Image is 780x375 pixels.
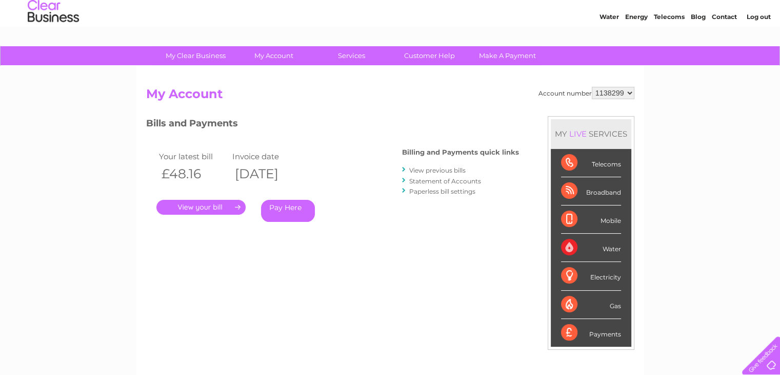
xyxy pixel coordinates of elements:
[148,6,633,50] div: Clear Business is a trading name of Verastar Limited (registered in [GEOGRAPHIC_DATA] No. 3667643...
[231,46,316,65] a: My Account
[746,44,770,51] a: Log out
[146,116,519,134] h3: Bills and Payments
[230,149,304,163] td: Invoice date
[156,149,230,163] td: Your latest bill
[387,46,472,65] a: Customer Help
[146,87,634,106] h2: My Account
[27,27,79,58] img: logo.png
[153,46,238,65] a: My Clear Business
[561,262,621,290] div: Electricity
[409,166,466,174] a: View previous bills
[551,119,631,148] div: MY SERVICES
[691,44,706,51] a: Blog
[712,44,737,51] a: Contact
[587,5,657,18] a: 0333 014 3131
[561,149,621,177] div: Telecoms
[309,46,394,65] a: Services
[625,44,648,51] a: Energy
[567,129,589,139] div: LIVE
[561,177,621,205] div: Broadband
[409,188,475,195] a: Paperless bill settings
[156,200,246,215] a: .
[402,148,519,156] h4: Billing and Payments quick links
[465,46,550,65] a: Make A Payment
[561,291,621,319] div: Gas
[599,44,619,51] a: Water
[261,200,315,222] a: Pay Here
[654,44,685,51] a: Telecoms
[561,319,621,347] div: Payments
[156,163,230,184] th: £48.16
[409,177,481,185] a: Statement of Accounts
[561,205,621,234] div: Mobile
[561,234,621,262] div: Water
[230,163,304,184] th: [DATE]
[538,87,634,99] div: Account number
